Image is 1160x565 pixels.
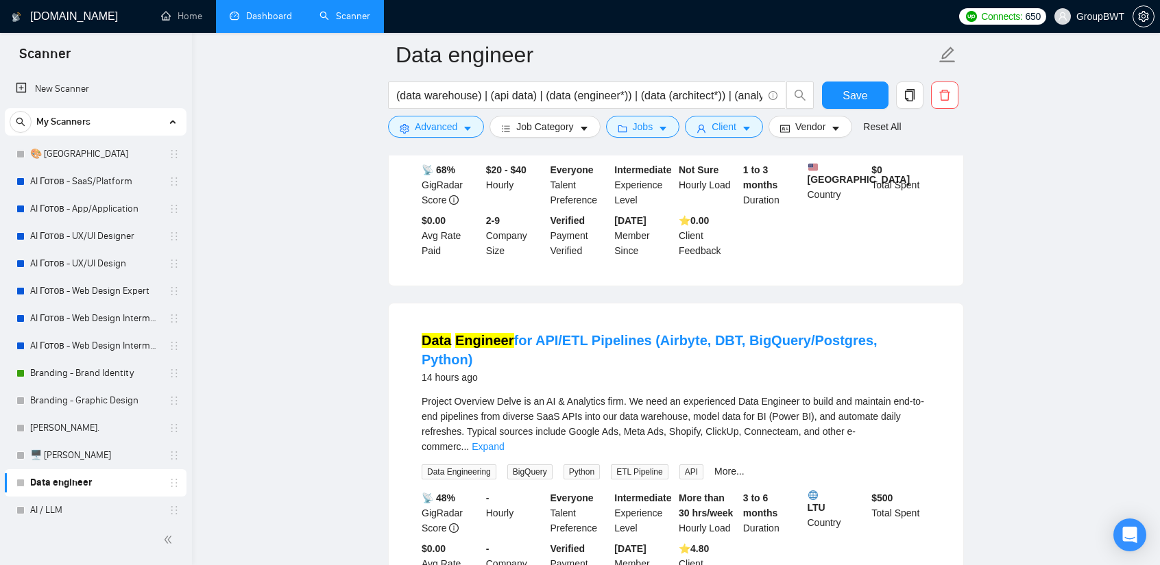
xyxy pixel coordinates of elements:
[658,123,668,134] span: caret-down
[455,333,514,348] mark: Engineer
[808,490,818,500] img: 🌐
[169,395,180,406] span: holder
[896,81,923,109] button: copy
[169,176,180,187] span: holder
[12,6,21,28] img: logo
[230,10,292,22] a: dashboardDashboard
[422,464,496,479] span: Data Engineering
[551,492,594,503] b: Everyone
[551,164,594,175] b: Everyone
[30,332,160,360] a: AI Готов - Web Design Intermediate минус Development
[319,10,370,22] a: searchScanner
[422,543,446,554] b: $0.00
[871,164,882,175] b: $ 0
[400,123,409,134] span: setting
[780,123,790,134] span: idcard
[422,394,930,454] div: Project Overview Delve is an AI & Analytics firm. We need an experienced Data Engineer to build a...
[5,75,186,103] li: New Scanner
[742,123,751,134] span: caret-down
[169,258,180,269] span: holder
[769,116,852,138] button: idcardVendorcaret-down
[30,469,160,497] a: Data engineer
[422,396,924,452] span: Project Overview Delve is an AI & Analytics firm. We need an experienced Data Engineer to build a...
[30,497,160,524] a: AI / LLM
[787,89,813,101] span: search
[483,490,548,536] div: Hourly
[843,87,867,104] span: Save
[551,215,585,226] b: Verified
[10,117,31,127] span: search
[30,387,160,414] a: Branding - Graphic Design
[10,111,32,133] button: search
[932,89,958,101] span: delete
[415,119,457,134] span: Advanced
[422,333,878,367] a: Data Engineerfor API/ETL Pipelines (Airbyte, DBT, BigQuery/Postgres, Python)
[633,119,653,134] span: Jobs
[679,464,703,479] span: API
[30,195,160,223] a: AI Готов - App/Application
[676,490,740,536] div: Hourly Load
[16,75,176,103] a: New Scanner
[805,162,869,208] div: Country
[795,119,825,134] span: Vendor
[486,492,490,503] b: -
[614,164,671,175] b: Intermediate
[30,414,160,442] a: [PERSON_NAME].
[422,164,455,175] b: 📡 68%
[805,490,869,536] div: Country
[679,492,733,518] b: More than 30 hrs/week
[966,11,977,22] img: upwork-logo.png
[808,162,910,185] b: [GEOGRAPHIC_DATA]
[169,231,180,242] span: holder
[676,162,740,208] div: Hourly Load
[388,116,484,138] button: settingAdvancedcaret-down
[548,213,612,258] div: Payment Verified
[606,116,680,138] button: folderJobscaret-down
[490,116,600,138] button: barsJob Categorycaret-down
[712,119,736,134] span: Client
[551,543,585,554] b: Verified
[483,162,548,208] div: Hourly
[169,313,180,324] span: holder
[396,87,762,104] input: Search Freelance Jobs...
[422,369,930,386] div: 14 hours ago
[863,119,901,134] a: Reset All
[822,81,889,109] button: Save
[1133,5,1155,27] button: setting
[486,543,490,554] b: -
[516,119,573,134] span: Job Category
[679,164,718,175] b: Not Sure
[786,81,814,109] button: search
[396,38,936,72] input: Scanner name...
[449,195,459,205] span: info-circle
[30,140,160,168] a: 🎨 [GEOGRAPHIC_DATA]
[169,286,180,297] span: holder
[697,123,706,134] span: user
[169,368,180,379] span: holder
[808,490,867,513] b: LTU
[472,441,504,452] a: Expand
[1026,9,1041,24] span: 650
[169,450,180,461] span: holder
[30,277,160,305] a: AI Готов - Web Design Expert
[869,162,933,208] div: Total Spent
[897,89,923,101] span: copy
[30,250,160,277] a: AI Готов - UX/UI Design
[30,168,160,195] a: AI Готов - SaaS/Platform
[740,162,805,208] div: Duration
[614,492,671,503] b: Intermediate
[939,46,956,64] span: edit
[169,423,180,434] span: holder
[740,490,805,536] div: Duration
[676,213,740,258] div: Client Feedback
[564,464,600,479] span: Python
[869,490,933,536] div: Total Spent
[611,464,668,479] span: ETL Pipeline
[422,215,446,226] b: $0.00
[419,490,483,536] div: GigRadar Score
[769,91,777,100] span: info-circle
[163,533,177,547] span: double-left
[463,123,472,134] span: caret-down
[30,223,160,250] a: AI Готов - UX/UI Designer
[1133,11,1154,22] span: setting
